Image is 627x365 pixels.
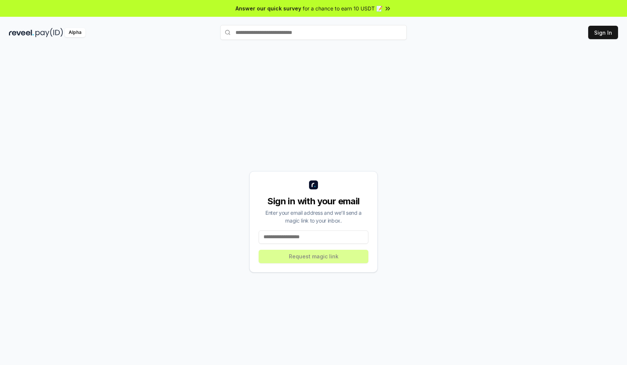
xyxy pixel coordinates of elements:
[303,4,383,12] span: for a chance to earn 10 USDT 📝
[259,195,368,207] div: Sign in with your email
[235,4,301,12] span: Answer our quick survey
[9,28,34,37] img: reveel_dark
[309,180,318,189] img: logo_small
[65,28,85,37] div: Alpha
[35,28,63,37] img: pay_id
[259,209,368,224] div: Enter your email address and we’ll send a magic link to your inbox.
[588,26,618,39] button: Sign In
